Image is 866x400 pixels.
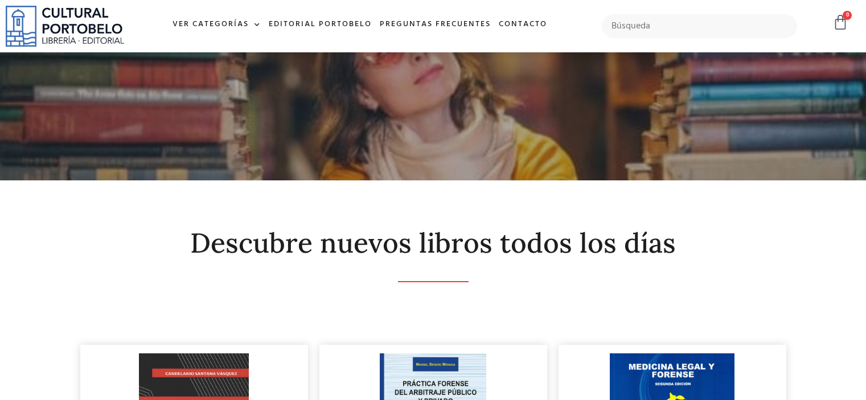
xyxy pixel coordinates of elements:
a: 0 [832,14,848,31]
input: Búsqueda [602,14,797,38]
a: Ver Categorías [169,13,265,37]
h2: Descubre nuevos libros todos los días [80,228,786,258]
a: Editorial Portobelo [265,13,376,37]
span: 0 [843,11,852,20]
a: Contacto [495,13,551,37]
a: Preguntas frecuentes [376,13,495,37]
